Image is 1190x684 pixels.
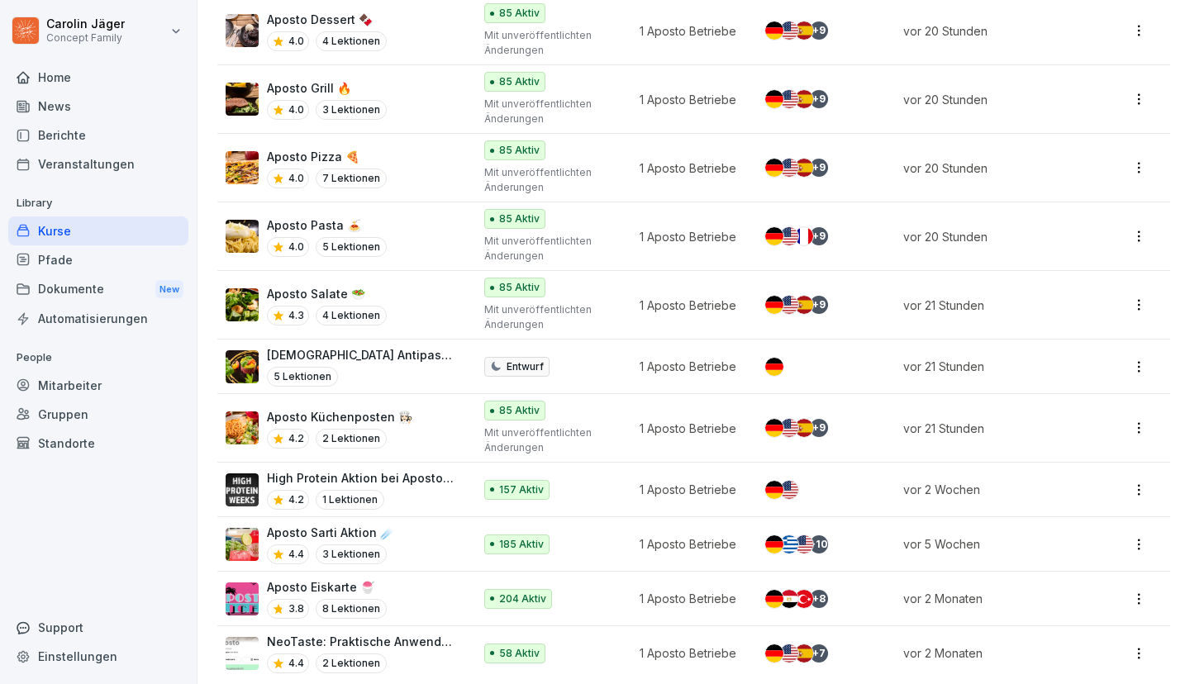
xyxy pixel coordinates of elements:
p: 1 Aposto Betriebe [640,22,737,40]
p: 7 Lektionen [316,169,387,188]
p: Aposto Sarti Aktion ☄️ [267,524,394,541]
p: vor 20 Stunden [903,22,1081,40]
img: de.svg [765,21,783,40]
img: us.svg [780,296,798,314]
div: Home [8,63,188,92]
p: Mit unveröffentlichten Änderungen [484,97,612,126]
p: 4.4 [288,656,304,671]
img: es.svg [795,21,813,40]
p: Aposto Grill 🔥 [267,79,387,97]
img: de.svg [765,481,783,499]
p: 2 Lektionen [316,429,387,449]
p: vor 20 Stunden [903,159,1081,177]
p: 85 Aktiv [499,74,540,89]
div: + 9 [810,90,828,108]
p: Mit unveröffentlichten Änderungen [484,425,612,455]
p: 1 Lektionen [316,490,384,510]
p: People [8,344,188,371]
img: us.svg [780,419,798,437]
div: + 9 [810,21,828,40]
img: us.svg [795,535,813,553]
p: vor 21 Stunden [903,297,1081,314]
a: Gruppen [8,400,188,429]
p: 3 Lektionen [316,100,387,120]
img: tr.svg [795,590,813,608]
p: 1 Aposto Betriebe [640,228,737,245]
a: Berichte [8,121,188,150]
img: de.svg [765,590,783,608]
p: vor 2 Wochen [903,481,1081,498]
a: Pfade [8,245,188,274]
a: Automatisierungen [8,304,188,333]
img: us.svg [780,481,798,499]
img: de.svg [765,535,783,553]
img: de.svg [765,419,783,437]
p: Library [8,190,188,216]
p: 157 Aktiv [499,482,544,497]
p: 85 Aktiv [499,403,540,418]
img: de.svg [765,296,783,314]
img: fr.svg [795,227,813,245]
img: es.svg [795,644,813,663]
p: 3.8 [288,601,304,616]
p: Mit unveröffentlichten Änderungen [484,234,612,264]
p: 4.0 [288,240,304,254]
img: gr.svg [780,535,798,553]
img: h9sh8yxpx5gzl0yzs9rinjv7.png [226,83,259,116]
p: 4.0 [288,171,304,186]
p: 4.2 [288,431,304,446]
p: 58 Aktiv [499,646,540,661]
p: 4.0 [288,34,304,49]
p: vor 5 Wochen [903,535,1081,553]
div: + 9 [810,419,828,437]
p: Mit unveröffentlichten Änderungen [484,28,612,58]
p: 4.3 [288,308,304,323]
p: 3 Lektionen [316,544,387,564]
div: + 9 [810,296,828,314]
img: aa05vvnm2qz7p7s0pbe0pvys.png [226,220,259,253]
a: Mitarbeiter [8,371,188,400]
p: Aposto Pizza 🍕 [267,148,387,165]
img: us.svg [780,227,798,245]
img: nkpv5u16vvkupyiwqf6da0hm.png [226,528,259,561]
img: us.svg [780,159,798,177]
div: + 9 [810,159,828,177]
p: 85 Aktiv [499,211,540,226]
p: 185 Aktiv [499,537,544,552]
p: Mit unveröffentlichten Änderungen [484,302,612,332]
p: 1 Aposto Betriebe [640,358,737,375]
img: de.svg [765,159,783,177]
a: Kurse [8,216,188,245]
p: 1 Aposto Betriebe [640,297,737,314]
p: 204 Aktiv [499,591,546,606]
p: 4 Lektionen [316,31,387,51]
p: 1 Aposto Betriebe [640,91,737,108]
p: vor 21 Stunden [903,358,1081,375]
p: 1 Aposto Betriebe [640,159,737,177]
p: Carolin Jäger [46,17,125,31]
img: de.svg [765,644,783,663]
img: de.svg [765,358,783,376]
div: Standorte [8,429,188,458]
p: 4.2 [288,492,304,507]
a: DokumenteNew [8,274,188,305]
img: es.svg [795,296,813,314]
img: us.svg [780,90,798,108]
p: [DEMOGRAPHIC_DATA] Antipasti 🫒 [267,346,456,363]
p: 4 Lektionen [316,306,387,325]
p: vor 2 Monaten [903,590,1081,607]
p: 5 Lektionen [267,367,338,387]
a: Veranstaltungen [8,150,188,178]
img: us.svg [780,644,798,663]
div: Support [8,613,188,642]
div: + 8 [810,590,828,608]
div: Dokumente [8,274,188,305]
img: es.svg [795,419,813,437]
img: es.svg [795,90,813,108]
div: + 9 [810,227,828,245]
p: 4.4 [288,547,304,562]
